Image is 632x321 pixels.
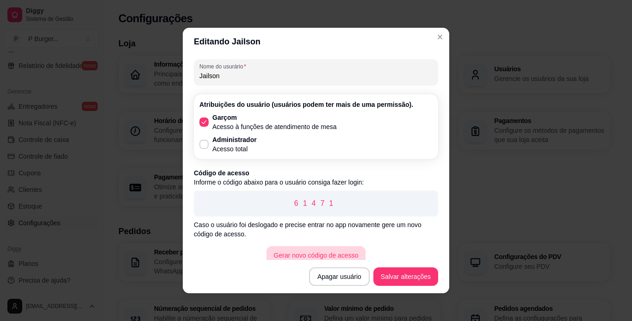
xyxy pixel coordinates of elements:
[194,220,438,239] p: Caso o usuário foi deslogado e precise entrar no app novamente gere um novo código de acesso.
[199,71,433,80] input: Nome do usurário
[183,28,449,56] header: Editando Jailson
[373,267,438,286] button: Salvar alterações
[199,100,433,109] p: Atribuições do usuário (usuários podem ter mais de uma permissão).
[266,246,366,265] button: Gerar novo código de acesso
[433,30,447,44] button: Close
[199,62,249,70] label: Nome do usurário
[212,144,257,154] p: Acesso total
[201,198,431,209] p: 61471
[212,122,337,131] p: Acesso à funções de atendimento de mesa
[212,113,337,122] p: Garçom
[309,267,370,286] button: Apagar usuário
[194,168,438,178] p: Código de acesso
[212,135,257,144] p: Administrador
[194,178,438,187] p: Informe o código abaixo para o usuário consiga fazer login:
